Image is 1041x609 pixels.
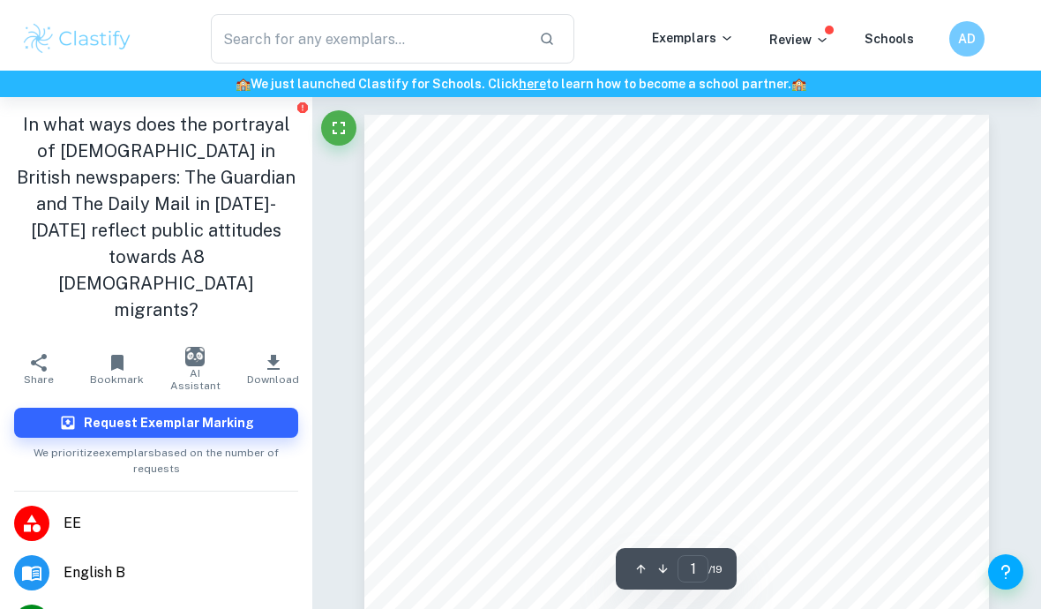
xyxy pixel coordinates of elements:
[296,94,309,107] button: Report issue
[769,23,829,42] p: Review
[949,14,985,49] button: AD
[156,337,235,387] button: AI Assistant
[247,366,299,379] span: Download
[791,70,806,84] span: 🏫
[21,14,133,49] img: Clastify logo
[988,547,1023,583] button: Help and Feedback
[64,555,298,576] span: English B
[14,431,298,470] span: We prioritize exemplars based on the number of requests
[236,70,251,84] span: 🏫
[4,67,1037,86] h6: We just launched Clastify for Schools. Click to learn how to become a school partner.
[90,366,144,379] span: Bookmark
[14,401,298,431] button: Request Exemplar Marking
[64,506,298,527] span: EE
[460,575,968,588] span: Research question: <In what ways does the portrayal of [DEMOGRAPHIC_DATA] in British newspapers:
[211,7,525,56] input: Search for any exemplars...
[14,104,298,316] h1: In what ways does the portrayal of [DEMOGRAPHIC_DATA] in British newspapers: The Guardian and The...
[321,103,356,139] button: Fullscreen
[581,492,770,513] span: following A8 migration
[79,337,157,387] button: Bookmark
[519,70,546,84] a: here
[24,366,54,379] span: Share
[235,337,313,387] button: Download
[865,25,914,39] a: Schools
[84,406,254,425] h6: Request Exemplar Marking
[652,21,734,41] p: Exemplars
[185,340,205,359] img: AI Assistant
[708,554,723,570] span: / 19
[957,22,977,41] h6: AD
[875,575,894,588] span: The
[167,360,224,385] span: AI Assistant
